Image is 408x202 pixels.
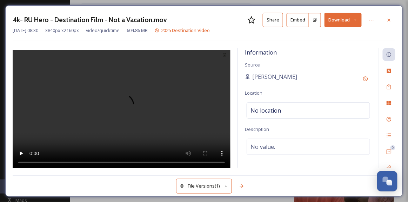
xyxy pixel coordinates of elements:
span: [DATE] 08:30 [13,27,38,34]
span: video/quicktime [86,27,120,34]
span: No location [250,106,281,115]
button: Open Chat [377,171,397,191]
div: 0 [390,145,395,150]
h3: 4k- RU Hero - Destination Film - Not a Vacation.mov [13,15,167,25]
span: Source [245,62,260,68]
span: 3840 px x 2160 px [45,27,79,34]
span: Information [245,49,277,56]
button: Download [325,13,362,27]
span: 604.86 MB [127,27,148,34]
button: Embed [287,13,309,27]
button: Share [263,13,283,27]
button: File Versions(1) [176,179,232,193]
span: [PERSON_NAME] [252,72,297,81]
span: Description [245,126,269,132]
span: Location [245,90,262,96]
span: No value. [250,143,275,151]
span: 2025 Destination Video [161,27,210,33]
